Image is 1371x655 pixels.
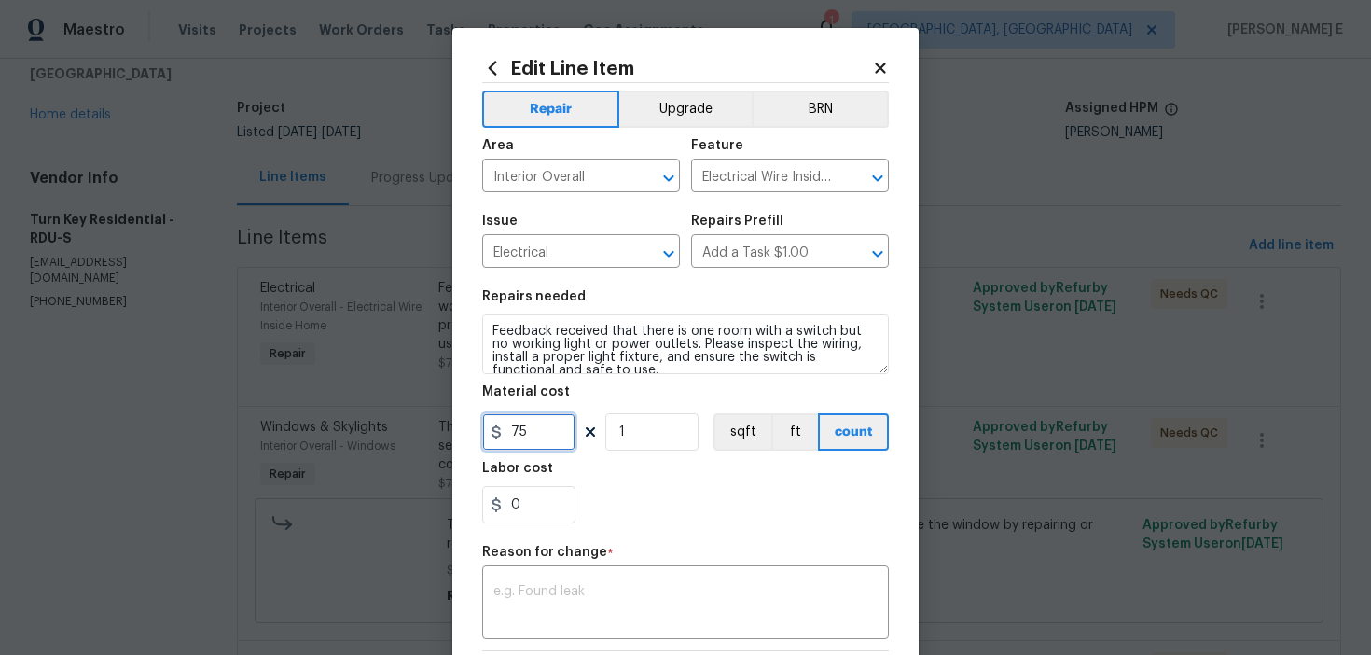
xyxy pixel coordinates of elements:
[771,413,818,451] button: ft
[482,139,514,152] h5: Area
[865,241,891,267] button: Open
[818,413,889,451] button: count
[482,462,553,475] h5: Labor cost
[656,241,682,267] button: Open
[619,91,753,128] button: Upgrade
[656,165,682,191] button: Open
[482,58,872,78] h2: Edit Line Item
[713,413,771,451] button: sqft
[482,215,518,228] h5: Issue
[482,385,570,398] h5: Material cost
[691,215,783,228] h5: Repairs Prefill
[691,139,743,152] h5: Feature
[482,546,607,559] h5: Reason for change
[752,91,889,128] button: BRN
[865,165,891,191] button: Open
[482,91,619,128] button: Repair
[482,290,586,303] h5: Repairs needed
[482,314,889,374] textarea: Feedback received that there is one room with a switch but no working light or power outlets. Ple...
